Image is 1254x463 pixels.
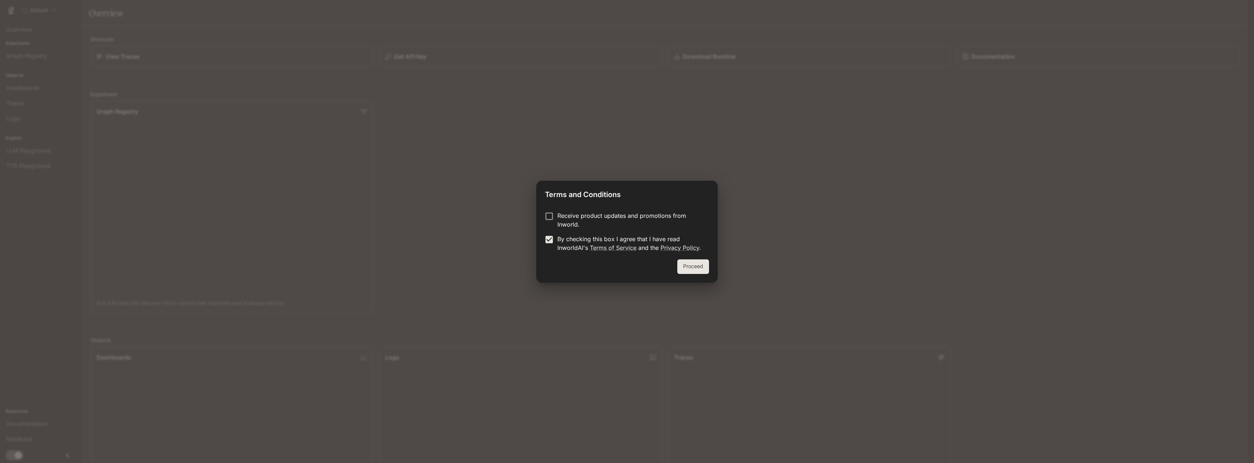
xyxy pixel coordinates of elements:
p: By checking this box I agree that I have read InworldAI's and the . [557,235,703,252]
a: Terms of Service [590,244,636,251]
p: Receive product updates and promotions from Inworld. [557,211,703,229]
a: Privacy Policy [661,244,699,251]
h2: Terms and Conditions [536,181,718,205]
button: Proceed [677,259,709,274]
